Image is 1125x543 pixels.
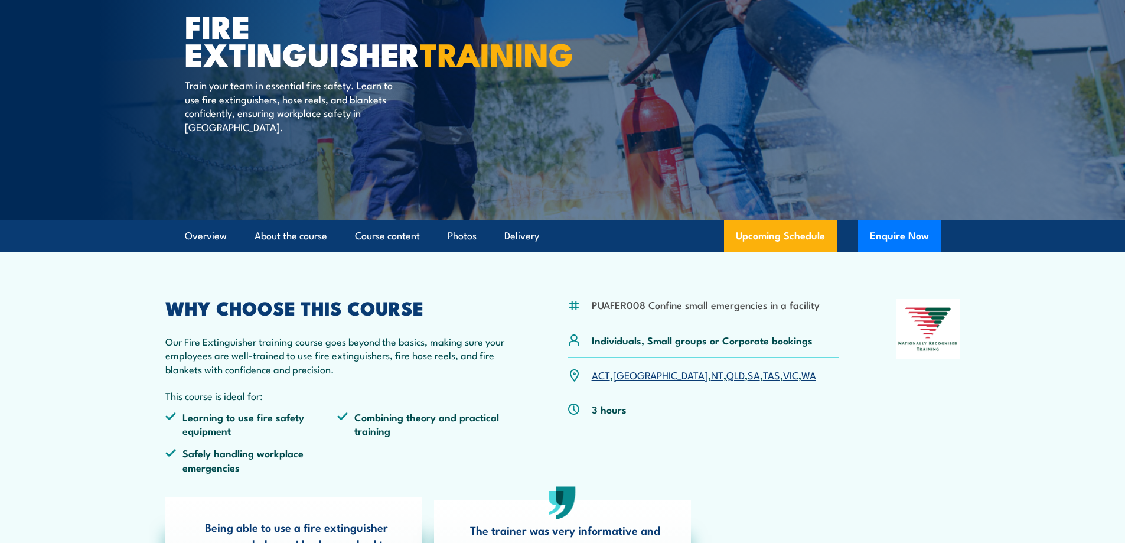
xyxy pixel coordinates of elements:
[801,368,816,382] a: WA
[165,446,338,474] li: Safely handling workplace emergencies
[858,220,941,252] button: Enquire Now
[592,402,627,416] p: 3 hours
[592,368,816,382] p: , , , , , , ,
[592,333,813,347] p: Individuals, Small groups or Corporate bookings
[165,410,338,438] li: Learning to use fire safety equipment
[448,220,477,252] a: Photos
[613,368,708,382] a: [GEOGRAPHIC_DATA]
[165,334,510,376] p: Our Fire Extinguisher training course goes beyond the basics, making sure your employees are well...
[165,299,510,316] h2: WHY CHOOSE THIS COURSE
[726,368,745,382] a: QLD
[592,298,820,311] li: PUAFER008 Confine small emergencies in a facility
[255,220,327,252] a: About the course
[724,220,837,252] a: Upcoming Schedule
[185,12,477,67] h1: Fire Extinguisher
[185,78,400,134] p: Train your team in essential fire safety. Learn to use fire extinguishers, hose reels, and blanke...
[763,368,780,382] a: TAS
[783,368,798,382] a: VIC
[420,28,573,77] strong: TRAINING
[185,220,227,252] a: Overview
[504,220,539,252] a: Delivery
[748,368,760,382] a: SA
[337,410,510,438] li: Combining theory and practical training
[711,368,723,382] a: NT
[165,389,510,402] p: This course is ideal for:
[592,368,610,382] a: ACT
[896,299,960,359] img: Nationally Recognised Training logo.
[355,220,420,252] a: Course content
